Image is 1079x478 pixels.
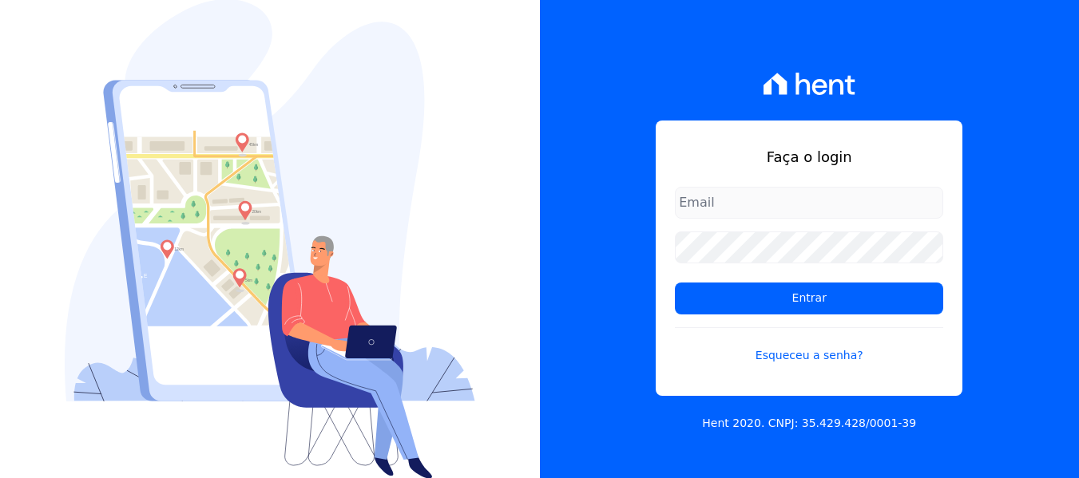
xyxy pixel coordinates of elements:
p: Hent 2020. CNPJ: 35.429.428/0001-39 [702,415,916,432]
input: Entrar [675,282,943,314]
h1: Faça o login [675,146,943,168]
a: Esqueceu a senha? [675,327,943,364]
input: Email [675,187,943,219]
